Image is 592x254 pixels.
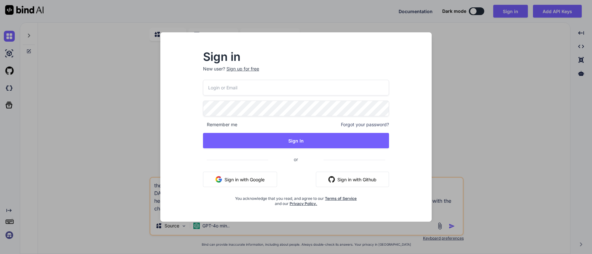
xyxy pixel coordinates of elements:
h2: Sign in [203,52,389,62]
img: google [216,176,222,183]
p: New user? [203,66,389,80]
div: Sign up for free [226,66,259,72]
span: Remember me [203,121,237,128]
a: Privacy Policy. [290,201,317,206]
button: Sign in with Github [316,172,389,187]
button: Sign in with Google [203,172,277,187]
img: github [328,176,335,183]
div: You acknowledge that you read, and agree to our and our [234,192,358,206]
button: Sign In [203,133,389,148]
span: or [268,152,324,167]
span: Forgot your password? [341,121,389,128]
a: Terms of Service [325,196,357,201]
input: Login or Email [203,80,389,95]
